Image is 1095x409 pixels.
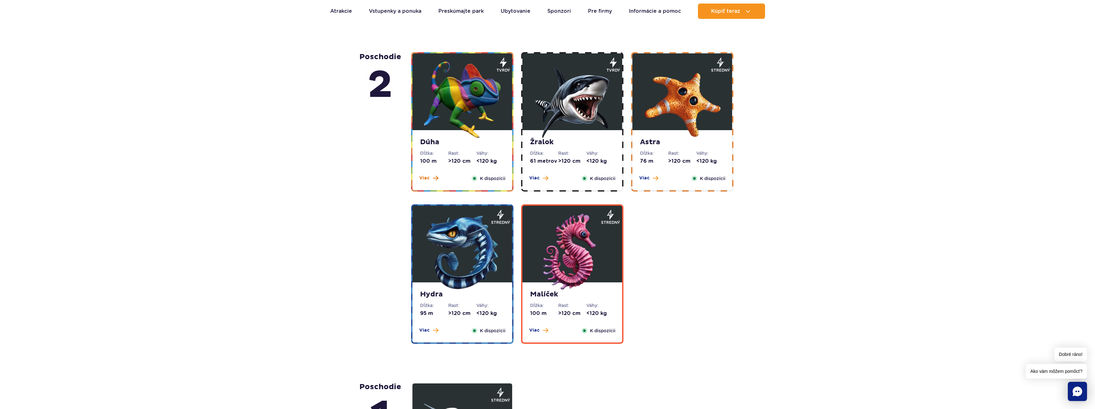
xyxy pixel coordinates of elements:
font: >120 cm [558,311,581,316]
button: Viac [639,175,658,181]
font: tvrdý [606,68,620,73]
font: Dĺžka: [420,151,434,156]
font: Rast: [448,303,459,308]
font: >120 cm [448,159,471,164]
font: K dispozícii [590,176,615,181]
font: Dúha [420,138,439,146]
a: Ubytovanie [501,4,530,19]
font: <120 kg [586,159,607,164]
font: Vstupenky a ponuka [369,8,421,14]
font: Viac [529,176,540,180]
font: K dispozícii [700,176,725,181]
font: K dispozícii [480,176,505,181]
a: Informácie a pomoc [629,4,681,19]
font: <120 kg [586,311,607,316]
a: Sponzori [547,4,571,19]
font: Rast: [558,303,569,308]
div: Čet [1068,382,1087,401]
font: Ako vám môžem pomôcť? [1030,369,1083,374]
img: 683e9eae63fef643064232.png [644,61,721,138]
font: K dispozícii [590,328,615,333]
font: 76 m [640,159,653,164]
a: Preskúmajte park [438,4,484,19]
font: Viac [419,176,430,180]
font: Váhy: [586,303,598,308]
font: Dobré ráno! [1059,352,1083,357]
font: <120 kg [476,311,497,316]
img: 683e9ec0cbacc283990474.png [424,214,501,290]
font: Rast: [448,151,459,156]
font: Dĺžka: [530,151,544,156]
font: Preskúmajte park [438,8,484,14]
font: >120 cm [558,159,581,164]
font: Dĺžka: [640,151,654,156]
font: K dispozícii [480,328,505,333]
font: Viac [639,176,650,180]
font: Astra [640,138,660,146]
font: 100 m [530,311,547,316]
button: Viac [529,327,548,334]
img: 683e9e7576148617438286.png [424,61,501,138]
font: Žralok [530,138,554,146]
button: Viac [529,175,548,181]
font: stredný [601,220,620,225]
font: Ubytovanie [501,8,530,14]
font: Informácie a pomoc [629,8,681,14]
font: Malíček [530,290,558,299]
font: >120 cm [668,159,691,164]
font: 2 [368,62,393,109]
font: tvrdý [497,68,510,73]
font: Váhy: [476,303,489,308]
font: 100 m [420,159,437,164]
font: stredný [711,68,730,73]
img: 683e9e9ba8332218919957.png [534,61,611,138]
font: <120 kg [696,159,717,164]
button: Viac [419,327,438,334]
font: Pre firmy [588,8,612,14]
font: Viac [419,328,430,333]
font: >120 cm [448,311,471,316]
font: Viac [529,328,540,333]
a: Pre firmy [588,4,612,19]
font: Váhy: [476,151,489,156]
font: Atrakcie [330,8,352,14]
font: poschodie [359,382,401,392]
a: Vstupenky a ponuka [369,4,421,19]
font: 61 metrov [530,159,557,164]
a: Atrakcie [330,4,352,19]
font: Hydra [420,290,443,299]
button: Kúpiť teraz [698,4,765,19]
font: stredný [491,220,510,225]
font: Dĺžka: [420,303,434,308]
font: stredný [491,398,510,403]
img: 683e9ed2afc0b776388788.png [534,214,611,290]
font: Váhy: [586,151,598,156]
font: Rast: [558,151,569,156]
button: Viac [419,175,438,181]
font: Dĺžka: [530,303,544,308]
font: 95 m [420,311,433,316]
font: Váhy: [696,151,708,156]
font: Sponzori [547,8,571,14]
font: poschodie [359,52,401,62]
font: <120 kg [476,159,497,164]
font: Rast: [668,151,679,156]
